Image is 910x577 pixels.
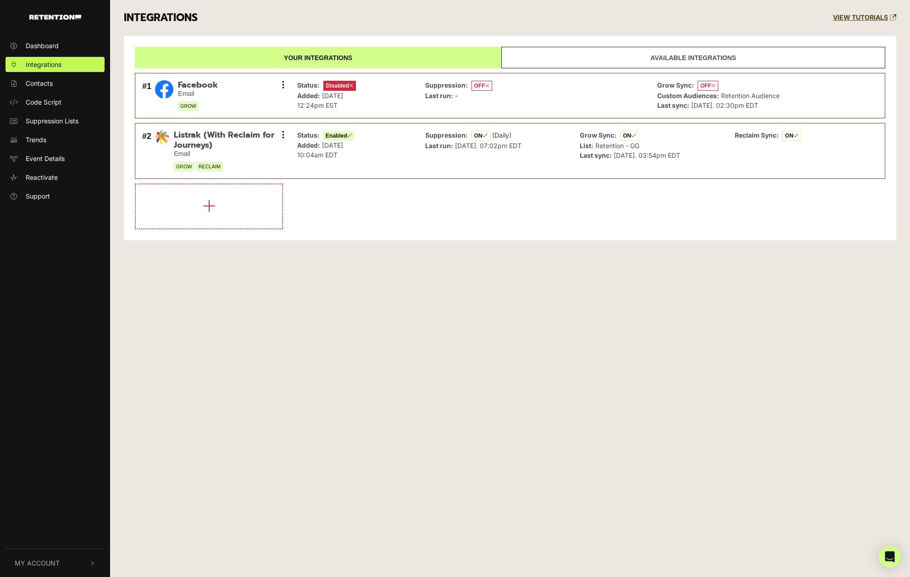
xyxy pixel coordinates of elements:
a: Reactivate [6,170,105,185]
span: Code Script [26,97,61,107]
span: Disabled [323,81,356,91]
strong: Status: [297,131,320,139]
div: #2 [142,130,151,171]
span: [DATE] 12:24pm EST [297,92,343,109]
a: Code Script [6,94,105,110]
a: Trends [6,132,105,147]
span: Integrations [26,60,61,69]
small: Email [178,90,218,98]
a: Contacts [6,76,105,91]
span: Support [26,191,50,201]
strong: Added: [297,141,320,149]
strong: Custom Audiences: [657,92,719,100]
a: VIEW TUTORIALS [833,14,896,22]
span: Contacts [26,78,53,88]
span: - [455,92,458,100]
span: Enabled [323,131,355,140]
a: Support [6,189,105,204]
span: Dashboard [26,41,59,50]
span: Retention - GG [595,142,639,150]
span: ON [782,131,801,141]
span: OFF [472,81,492,91]
strong: Added: [297,92,320,100]
img: Facebook [155,80,173,99]
span: [DATE]. 02:30pm EDT [691,101,758,109]
strong: Suppression: [425,81,468,89]
div: Open Intercom Messenger [879,546,901,568]
span: Suppression Lists [26,116,78,126]
strong: Last run: [425,142,453,150]
span: Listrak (With Reclaim for Journeys) [174,130,283,150]
img: Retention.com [29,15,81,20]
a: Event Details [6,151,105,166]
a: Suppression Lists [6,113,105,128]
span: Event Details [26,154,65,163]
img: Listrak (With Reclaim for Journeys) [155,130,169,144]
span: RECLAIM [196,162,223,172]
strong: Last sync: [657,101,689,109]
strong: List: [580,142,594,150]
a: Dashboard [6,38,105,53]
strong: Last run: [425,92,453,100]
h3: INTEGRATIONS [124,11,198,24]
span: [DATE]. 07:02pm EDT [455,142,522,150]
span: Trends [26,135,46,144]
span: OFF [698,81,718,91]
strong: Status: [297,81,320,89]
span: Retention Audience [721,92,780,100]
a: Integrations [6,57,105,72]
strong: Reclaim Sync: [735,131,779,139]
span: (Daily) [492,131,511,139]
div: #1 [142,80,151,111]
strong: Grow Sync: [657,81,694,89]
span: ON [620,131,639,141]
span: Facebook [178,80,218,90]
a: Your integrations [135,47,501,68]
span: GROW [178,101,199,111]
small: Email [174,150,283,158]
strong: Last sync: [580,151,612,159]
span: My Account [15,558,60,568]
span: [DATE]. 03:54pm EDT [614,151,680,159]
span: Reactivate [26,172,58,182]
span: GROW [174,162,194,172]
button: My Account [6,549,105,577]
strong: Grow Sync: [580,131,616,139]
strong: Suppression: [425,131,468,139]
span: ON [472,131,490,141]
a: Available integrations [501,47,885,68]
